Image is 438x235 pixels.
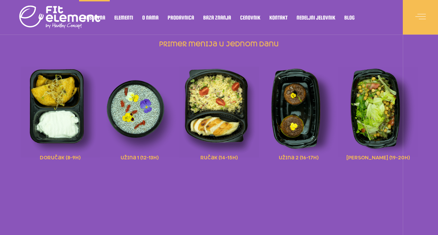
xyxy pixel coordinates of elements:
span: užina 2 (16-17h) [279,153,318,161]
span: Naslovna [84,16,105,19]
span: Baza znanja [203,16,231,19]
span: ručak (14-15h) [200,153,238,161]
a: primer menija u jednom danu [158,41,280,48]
span: Nedeljni jelovnik [297,16,335,19]
span: Cenovnik [240,16,260,19]
span: doručak (8-9h) [40,153,80,161]
span: Elementi [114,16,133,19]
span: [PERSON_NAME] (19-20h) [346,153,410,161]
span: Prodavnica [168,16,194,19]
span: užina 1 (12-13h) [121,153,159,161]
span: O nama [142,16,159,19]
span: Blog [344,16,355,19]
div: primer menija u jednom danu [21,57,418,172]
span: Kontakt [269,16,287,19]
img: logo light [19,3,101,31]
